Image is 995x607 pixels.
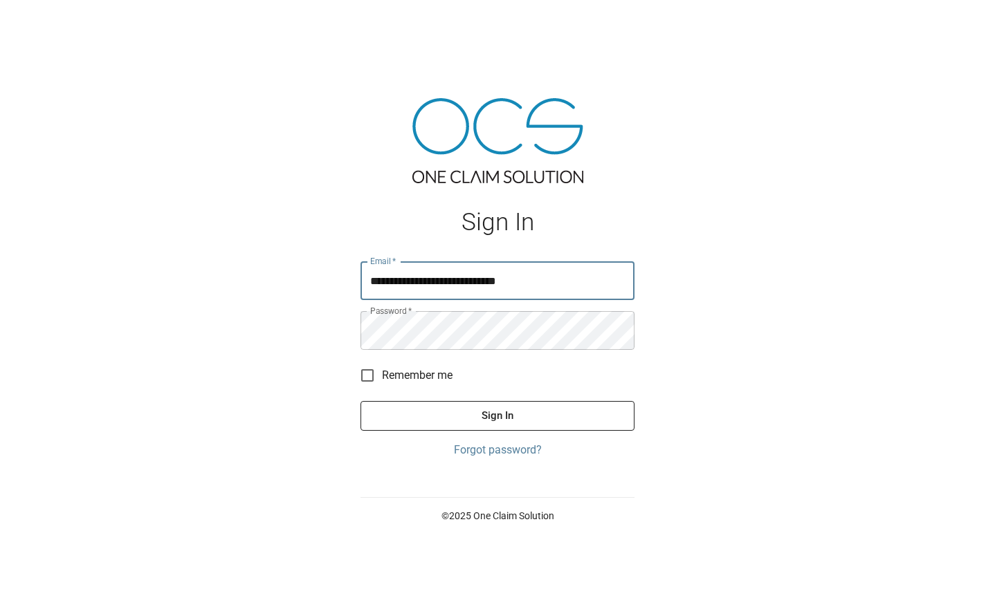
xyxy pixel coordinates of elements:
[17,8,72,36] img: ocs-logo-white-transparent.png
[370,255,396,267] label: Email
[360,208,635,236] h1: Sign In
[370,305,412,317] label: Password
[382,367,453,384] span: Remember me
[360,442,635,458] a: Forgot password?
[360,401,635,430] button: Sign In
[360,509,635,523] p: © 2025 One Claim Solution
[412,98,583,183] img: ocs-logo-tra.png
